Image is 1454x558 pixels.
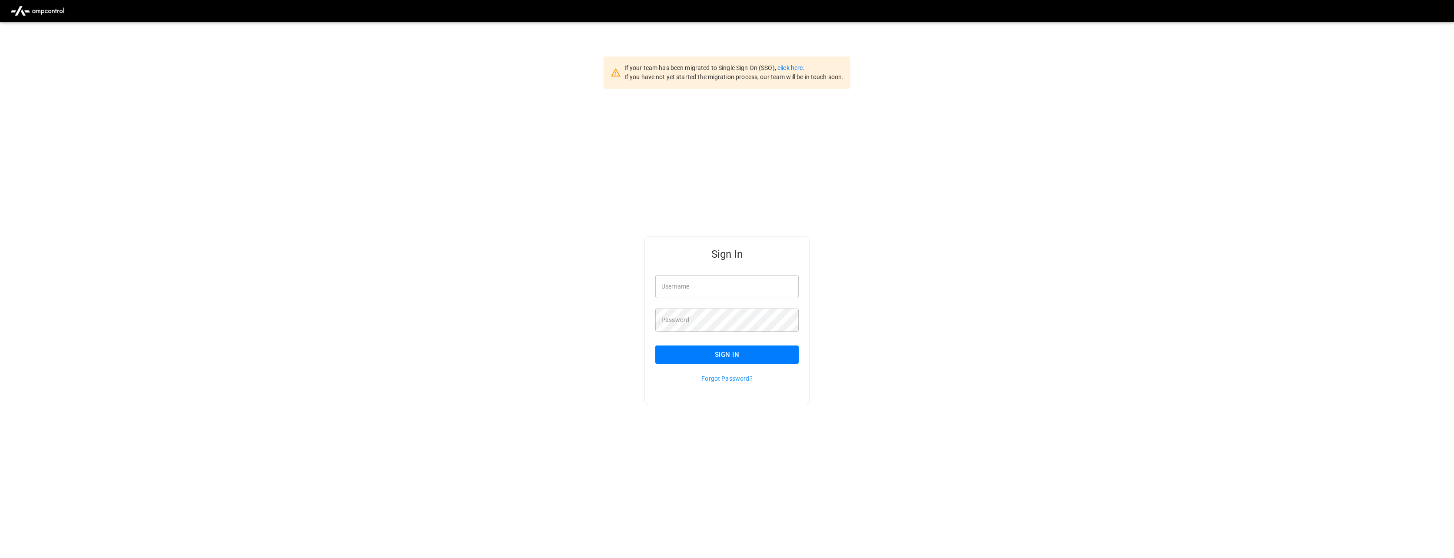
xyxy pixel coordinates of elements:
h5: Sign In [655,247,799,261]
img: ampcontrol.io logo [7,3,68,19]
span: If your team has been migrated to Single Sign On (SSO), [624,64,777,71]
p: Forgot Password? [655,374,799,383]
span: If you have not yet started the migration process, our team will be in touch soon. [624,73,844,80]
a: click here. [777,64,804,71]
button: Sign In [655,345,799,364]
